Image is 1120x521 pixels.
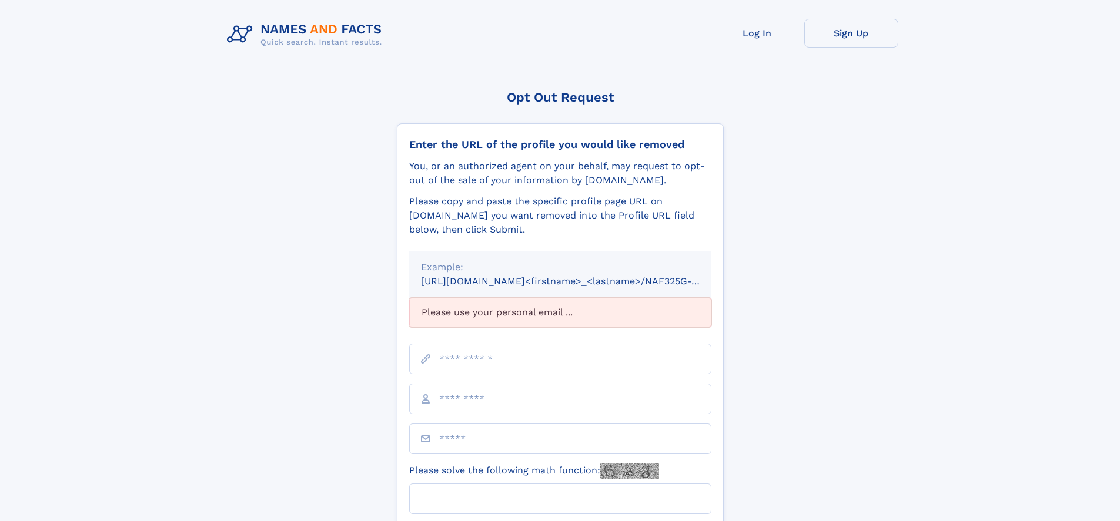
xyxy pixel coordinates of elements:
img: Logo Names and Facts [222,19,392,51]
label: Please solve the following math function: [409,463,659,479]
div: Opt Out Request [397,90,724,105]
a: Log In [710,19,804,48]
div: You, or an authorized agent on your behalf, may request to opt-out of the sale of your informatio... [409,159,711,187]
div: Enter the URL of the profile you would like removed [409,138,711,151]
div: Please use your personal email ... [409,298,711,327]
div: Example: [421,260,700,274]
small: [URL][DOMAIN_NAME]<firstname>_<lastname>/NAF325G-xxxxxxxx [421,275,734,287]
div: Please copy and paste the specific profile page URL on [DOMAIN_NAME] you want removed into the Pr... [409,194,711,237]
a: Sign Up [804,19,898,48]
